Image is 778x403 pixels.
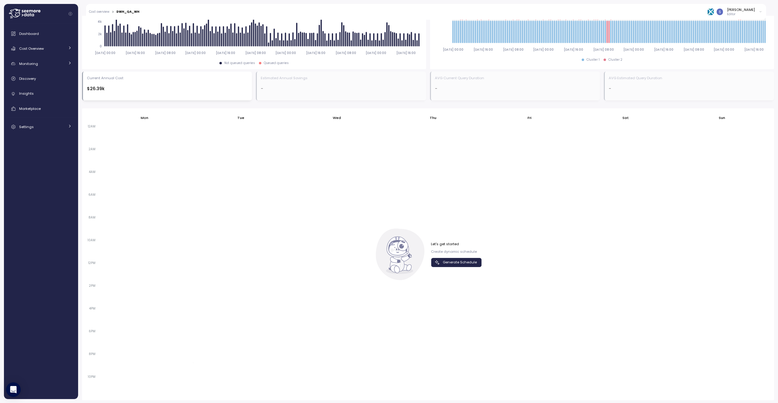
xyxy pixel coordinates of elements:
span: 8AM [87,215,97,219]
p: Editor [727,12,755,16]
span: Generate Schedule [443,258,477,266]
p: Create dynamic schedule [431,249,482,254]
div: [PERSON_NAME] [727,7,755,12]
div: - [609,85,770,92]
span: 6AM [87,193,97,197]
p: Thu [430,115,436,120]
a: Monitoring [6,58,76,70]
span: 6PM [87,329,97,333]
span: 8PM [87,352,97,356]
p: Tue [237,115,244,120]
a: Discovery [6,73,76,85]
tspan: [DATE] 00:00 [533,48,554,52]
span: Insights [19,91,34,96]
button: Fri [525,112,535,123]
span: 4PM [88,306,97,310]
tspan: [DATE] 08:00 [503,48,524,52]
div: - [435,85,596,92]
span: Discovery [19,76,36,81]
img: 68bfcb35cd6837274e8268f7.PNG [707,8,714,15]
a: Settings [6,121,76,133]
a: Cost overview [89,10,109,13]
button: Thu [427,112,440,123]
tspan: 0 [100,44,102,48]
span: Cost Overview [19,46,44,51]
div: Queued queries [264,61,289,65]
div: DWH_QA_WH [116,10,139,13]
div: Current Annual Cost [87,76,123,80]
p: Fri [528,115,532,120]
span: 10AM [86,238,97,242]
tspan: 4k [98,20,102,24]
div: AVG Current Query Duration [435,76,484,80]
button: Collapse navigation [67,12,74,16]
span: Settings [19,124,34,129]
span: 4AM [87,170,97,174]
img: ACg8ocLCy7HMj59gwelRyEldAl2GQfy23E10ipDNf0SDYCnD3y85RA=s96-c [717,8,723,15]
button: Wed [330,112,344,123]
p: Wed [333,115,341,120]
button: Sun [716,112,728,123]
tspan: [DATE] 16:00 [396,51,415,55]
span: 2AM [87,147,97,151]
p: Sat [622,115,629,120]
tspan: [DATE] 16:00 [654,48,673,52]
span: Dashboard [19,31,39,36]
span: 10PM [86,375,97,379]
div: Open Intercom Messenger [6,382,21,397]
tspan: [DATE] 00:00 [185,51,206,55]
tspan: 2k [98,32,102,36]
p: Let's get started [431,242,482,246]
span: 12PM [87,261,97,265]
p: Sun [719,115,725,120]
span: 12AM [86,124,97,128]
span: Monitoring [19,61,38,66]
a: Marketplace [6,103,76,115]
div: > [112,10,114,14]
tspan: [DATE] 00:00 [365,51,386,55]
button: Tue [234,112,247,123]
tspan: [DATE] 08:00 [155,51,176,55]
span: Marketplace [19,106,41,111]
tspan: [DATE] 16:00 [126,51,145,55]
tspan: [DATE] 08:00 [683,48,704,52]
tspan: [DATE] 08:00 [335,51,356,55]
a: Cost Overview [6,42,76,55]
div: Estimated Annual Savings [261,76,308,80]
tspan: [DATE] 08:00 [593,48,614,52]
button: Mon [138,112,151,123]
tspan: [DATE] 16:00 [473,48,493,52]
div: Not queued queries [224,61,255,65]
tspan: [DATE] 16:00 [564,48,583,52]
a: Dashboard [6,28,76,40]
div: $26.39k [87,85,248,92]
tspan: [DATE] 16:00 [744,48,763,52]
tspan: [DATE] 16:00 [306,51,325,55]
tspan: [DATE] 00:00 [714,48,734,52]
div: AVG Estimated Query Duration [609,76,662,80]
tspan: [DATE] 00:00 [443,48,463,52]
p: Mon [141,115,148,120]
div: Cluster 2 [608,58,622,62]
div: - [261,85,422,92]
a: Insights [6,88,76,100]
tspan: [DATE] 00:00 [623,48,644,52]
tspan: [DATE] 00:00 [275,51,296,55]
tspan: [DATE] 08:00 [245,51,266,55]
tspan: [DATE] 00:00 [95,51,115,55]
button: Sat [620,112,632,123]
div: Cluster 1 [587,58,600,62]
tspan: [DATE] 16:00 [216,51,235,55]
button: Generate Schedule [431,258,482,267]
span: 2PM [88,284,97,288]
